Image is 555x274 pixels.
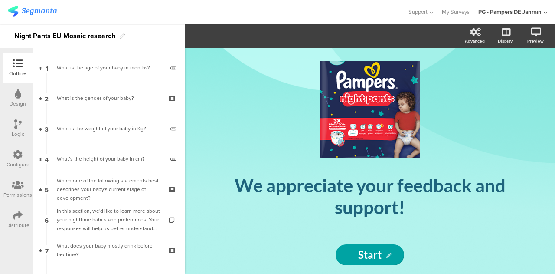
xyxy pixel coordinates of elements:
[7,161,29,168] div: Configure
[57,241,160,259] div: What does your baby mostly drink before bedtime?
[35,53,183,83] a: 1 What is the age of your baby in months?
[465,38,485,44] div: Advanced
[527,38,544,44] div: Preview
[35,83,183,113] a: 2 What is the gender of your baby?
[10,100,26,108] div: Design
[35,235,183,265] a: 7 What does your baby mostly drink before bedtime?
[35,205,183,235] a: 6 In this section, we'd like to learn more about your nighttime habits and preferences. Your resp...
[45,245,49,255] span: 7
[408,8,428,16] span: Support
[45,154,49,164] span: 4
[57,176,160,202] div: Which one of the following statements best describes your baby's current stage of development?
[45,215,49,224] span: 6
[35,144,183,174] a: 4 What’s the height of your baby in cm?
[57,63,164,72] div: What is the age of your baby in months?
[57,155,164,163] div: What’s the height of your baby in cm?
[57,94,160,102] div: What is the gender of your baby?
[35,113,183,144] a: 3 What is the weight of your baby in Kg?
[336,244,404,265] input: Start
[7,221,29,229] div: Distribute
[12,130,24,138] div: Logic
[57,124,164,133] div: What is the weight of your baby in Kg?
[8,6,57,17] img: segmanta logo
[45,93,49,103] span: 2
[57,207,160,233] div: In this section, we'd like to learn more about your nighttime habits and preferences. Your respon...
[478,8,542,16] div: PG - Pampers DE Janrain
[9,69,26,77] div: Outline
[218,232,522,261] p: Your insights help us understand your needs and experiences with .
[35,174,183,205] a: 5 Which one of the following statements best describes your baby's current stage of development?
[498,38,513,44] div: Display
[45,185,49,194] span: 5
[209,175,530,218] p: We appreciate your feedback and support!
[14,29,115,43] div: Night Pants EU Mosaic research
[46,63,48,73] span: 1
[45,124,49,133] span: 3
[3,191,32,199] div: Permissions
